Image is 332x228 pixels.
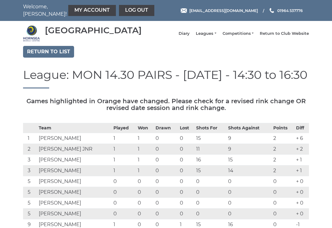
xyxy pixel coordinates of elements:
td: 0 [136,176,154,187]
h5: Games highlighted in Orange have changed. Please check for a revised rink change OR revised date ... [23,98,309,111]
td: 0 [154,165,178,176]
td: 1 [112,133,136,144]
div: [GEOGRAPHIC_DATA] [45,26,142,35]
td: 0 [178,187,195,197]
td: 0 [136,197,154,208]
td: 0 [272,197,294,208]
a: Email [EMAIL_ADDRESS][DOMAIN_NAME] [181,8,258,14]
td: 0 [195,197,227,208]
td: [PERSON_NAME] [37,187,112,197]
span: [EMAIL_ADDRESS][DOMAIN_NAME] [189,8,258,13]
td: [PERSON_NAME] [37,197,112,208]
td: 5 [23,187,37,197]
td: 1 [136,165,154,176]
td: 0 [227,197,272,208]
td: 0 [154,187,178,197]
td: [PERSON_NAME] [37,133,112,144]
td: + 0 [294,176,309,187]
a: Return to Club Website [260,31,309,36]
td: 14 [227,165,272,176]
a: Diary [179,31,190,36]
td: 0 [195,176,227,187]
td: 2 [272,144,294,154]
td: 1 [136,154,154,165]
a: Leagues [196,31,216,36]
th: Drawn [154,123,178,133]
h1: League: MON 14.30 PAIRS - [DATE] - 14:30 to 16:30 [23,68,309,88]
td: + 6 [294,133,309,144]
td: 0 [154,144,178,154]
td: + 0 [294,208,309,219]
td: [PERSON_NAME] [37,165,112,176]
td: [PERSON_NAME] [37,154,112,165]
td: 0 [154,197,178,208]
td: 1 [136,133,154,144]
td: 15 [195,165,227,176]
td: 0 [227,208,272,219]
a: Return to list [23,46,74,58]
a: My Account [68,5,116,16]
td: 1 [112,144,136,154]
td: + 1 [294,165,309,176]
a: Log out [119,5,154,16]
td: 0 [112,187,136,197]
td: 0 [154,154,178,165]
img: Phone us [270,8,274,13]
td: 0 [154,176,178,187]
td: 0 [227,187,272,197]
td: 2 [23,144,37,154]
td: + 0 [294,187,309,197]
nav: Welcome, [PERSON_NAME]! [23,3,137,18]
th: Team [37,123,112,133]
td: 1 [112,165,136,176]
td: 0 [195,208,227,219]
td: 2 [272,133,294,144]
td: 5 [23,208,37,219]
td: 2 [272,165,294,176]
a: Competitions [223,31,254,36]
td: 0 [178,154,195,165]
td: 0 [154,133,178,144]
td: 0 [272,208,294,219]
td: 9 [227,133,272,144]
td: 1 [136,144,154,154]
td: 5 [23,176,37,187]
td: 3 [23,165,37,176]
td: 1 [23,133,37,144]
td: 0 [136,187,154,197]
td: 0 [195,187,227,197]
td: 0 [178,144,195,154]
td: 3 [23,154,37,165]
th: Played [112,123,136,133]
td: 0 [178,133,195,144]
span: 01964 537776 [277,8,303,13]
img: Email [181,8,187,13]
td: [PERSON_NAME] [37,208,112,219]
td: 0 [178,165,195,176]
th: Points [272,123,294,133]
td: + 1 [294,154,309,165]
td: 1 [112,154,136,165]
td: 0 [154,208,178,219]
td: 2 [272,154,294,165]
td: 16 [195,154,227,165]
td: 11 [195,144,227,154]
td: 9 [227,144,272,154]
td: + 2 [294,144,309,154]
td: 0 [178,208,195,219]
td: [PERSON_NAME] [37,176,112,187]
td: 15 [195,133,227,144]
th: Shots For [195,123,227,133]
th: Diff [294,123,309,133]
td: 0 [112,176,136,187]
td: 0 [178,197,195,208]
a: Phone us 01964 537776 [269,8,303,14]
th: Shots Against [227,123,272,133]
td: 0 [178,176,195,187]
td: 0 [112,208,136,219]
td: 0 [272,187,294,197]
td: + 0 [294,197,309,208]
img: Hornsea Bowls Centre [23,25,40,42]
td: 0 [272,176,294,187]
th: Lost [178,123,195,133]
